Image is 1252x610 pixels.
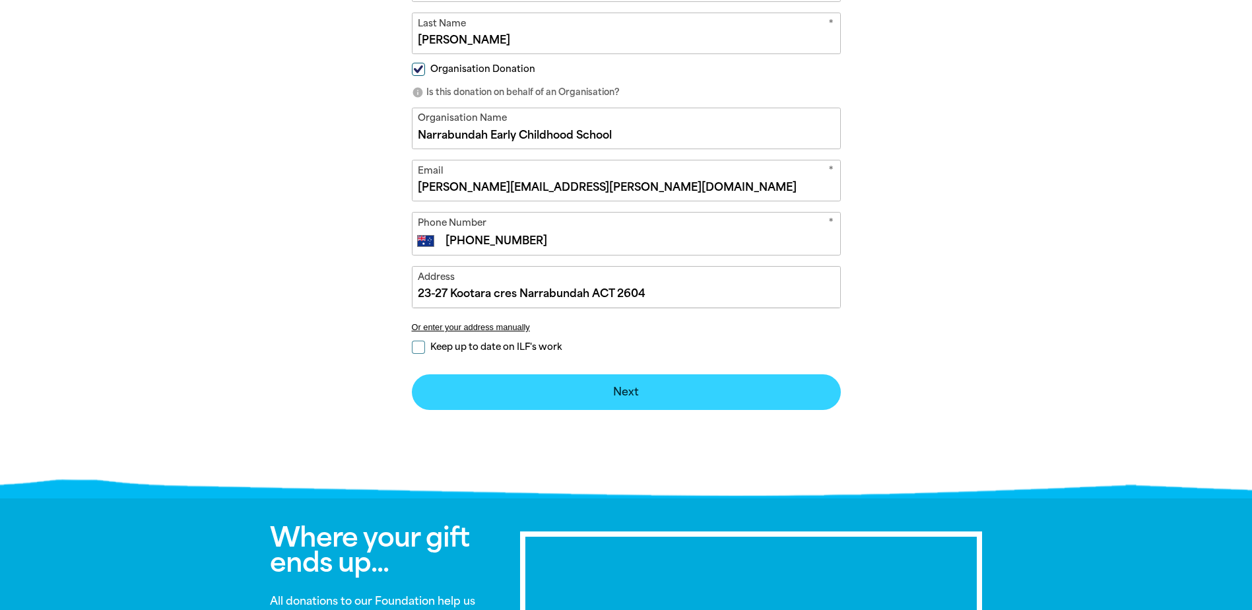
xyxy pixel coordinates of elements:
[270,522,469,578] span: Where your gift ends up...
[412,374,841,410] button: Next
[412,322,841,332] button: Or enter your address manually
[430,341,562,353] span: Keep up to date on ILF's work
[412,86,424,98] i: info
[412,341,425,354] input: Keep up to date on ILF's work
[430,63,535,75] span: Organisation Donation
[412,86,841,99] p: Is this donation on behalf of an Organisation?
[412,63,425,76] input: Organisation Donation
[828,216,834,232] i: Required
